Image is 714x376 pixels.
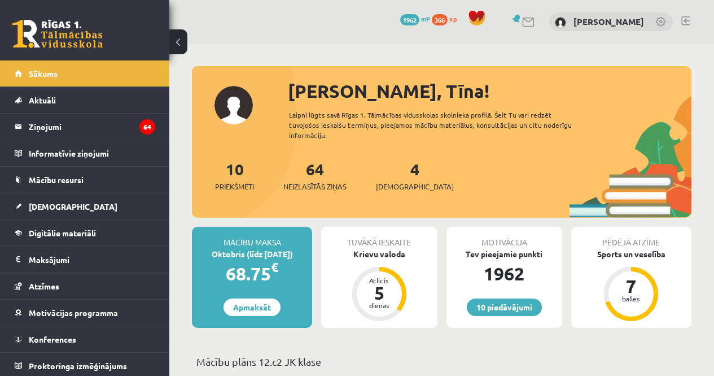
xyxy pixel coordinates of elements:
[15,300,155,326] a: Motivācijas programma
[614,295,648,302] div: balles
[29,95,56,105] span: Aktuāli
[421,14,430,23] span: mP
[321,248,437,323] a: Krievu valoda Atlicis 5 dienas
[432,14,462,23] a: 366 xp
[192,260,312,287] div: 68.75
[571,248,691,323] a: Sports un veselība 7 balles
[283,159,347,192] a: 64Neizlasītās ziņas
[15,273,155,299] a: Atzīmes
[288,77,691,105] div: [PERSON_NAME], Tīna!
[29,201,117,211] span: [DEMOGRAPHIC_DATA]
[15,326,155,352] a: Konferences
[29,140,155,166] legend: Informatīvie ziņojumi
[614,277,648,295] div: 7
[467,299,542,316] a: 10 piedāvājumi
[192,248,312,260] div: Oktobris (līdz [DATE])
[29,247,155,273] legend: Maksājumi
[362,277,396,284] div: Atlicis
[29,114,155,140] legend: Ziņojumi
[289,110,589,140] div: Laipni lūgts savā Rīgas 1. Tālmācības vidusskolas skolnieka profilā. Šeit Tu vari redzēt tuvojošo...
[15,167,155,193] a: Mācību resursi
[215,159,254,192] a: 10Priekšmeti
[196,354,687,369] p: Mācību plāns 12.c2 JK klase
[215,181,254,192] span: Priekšmeti
[29,281,59,291] span: Atzīmes
[449,14,457,23] span: xp
[400,14,430,23] a: 1962 mP
[15,140,155,166] a: Informatīvie ziņojumi
[571,248,691,260] div: Sports un veselība
[12,20,103,48] a: Rīgas 1. Tālmācības vidusskola
[376,159,454,192] a: 4[DEMOGRAPHIC_DATA]
[376,181,454,192] span: [DEMOGRAPHIC_DATA]
[321,248,437,260] div: Krievu valoda
[29,308,118,318] span: Motivācijas programma
[446,227,562,248] div: Motivācija
[321,227,437,248] div: Tuvākā ieskaite
[15,87,155,113] a: Aktuāli
[29,361,127,371] span: Proktoringa izmēģinājums
[555,17,566,28] img: Tīna Tauriņa
[446,248,562,260] div: Tev pieejamie punkti
[446,260,562,287] div: 1962
[283,181,347,192] span: Neizlasītās ziņas
[192,227,312,248] div: Mācību maksa
[224,299,281,316] a: Apmaksāt
[571,227,691,248] div: Pēdējā atzīme
[15,247,155,273] a: Maksājumi
[432,14,448,25] span: 366
[139,119,155,135] i: 64
[400,14,419,25] span: 1962
[15,220,155,246] a: Digitālie materiāli
[15,60,155,87] a: Sākums
[362,302,396,309] div: dienas
[29,334,76,344] span: Konferences
[15,193,155,219] a: [DEMOGRAPHIC_DATA]
[29,175,84,185] span: Mācību resursi
[15,114,155,140] a: Ziņojumi64
[573,16,644,27] a: [PERSON_NAME]
[29,68,58,79] span: Sākums
[271,259,278,275] span: €
[29,228,96,238] span: Digitālie materiāli
[362,284,396,302] div: 5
